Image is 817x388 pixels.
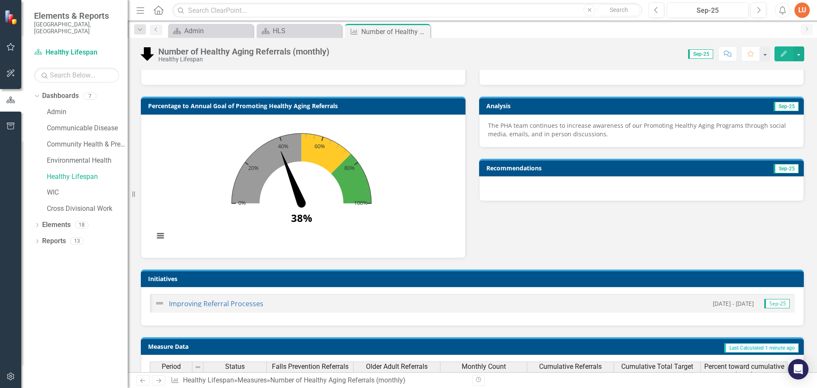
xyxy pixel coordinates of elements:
[70,238,84,245] div: 13
[4,9,20,25] img: ClearPoint Strategy
[462,363,506,371] span: Monthly Count
[158,47,329,56] div: Number of Healthy Aging Referrals (monthly)
[47,156,128,166] a: Environmental Health
[34,48,119,57] a: Healthy Lifespan
[172,3,642,18] input: Search ClearPoint...
[150,121,453,249] svg: Interactive chart
[154,298,165,308] img: Not Defined
[667,3,748,18] button: Sep-25
[291,211,312,225] text: 38%
[150,121,457,249] div: Chart. Highcharts interactive chart.
[597,4,640,16] button: Search
[148,343,376,350] h3: Measure Data
[488,121,795,138] p: The PHA team continues to increase awareness of our Promoting Healthy Aging Programs through soci...
[238,198,246,206] text: 0%
[34,68,119,83] input: Search Below...
[148,276,800,282] h3: Initiatives
[273,26,340,36] div: HLS
[539,363,602,371] span: Cumulative Referrals
[154,230,166,242] button: View chart menu, Chart
[764,299,790,308] span: Sep-25
[148,103,461,109] h3: Percentage to Annual Goal of Promoting Healthy Aging Referrals
[42,236,66,246] a: Reports
[703,363,786,378] span: Percent toward cumulative target
[486,165,700,171] h3: Recommendations
[183,376,234,384] a: Healthy Lifespan
[42,91,79,101] a: Dashboards
[170,26,251,36] a: Admin
[169,299,263,308] a: Improving Referral Processes
[344,164,355,171] text: 80%
[34,21,119,35] small: [GEOGRAPHIC_DATA], [GEOGRAPHIC_DATA]
[688,49,713,59] span: Sep-25
[47,140,128,149] a: Community Health & Prevention
[794,3,810,18] button: LU
[194,364,201,371] img: 8DAGhfEEPCf229AAAAAElFTkSuQmCC
[724,343,799,353] span: Last Calculated 1 minute ago
[774,102,799,111] span: Sep-25
[140,47,154,61] img: Below Target
[237,376,267,384] a: Measures
[171,376,466,385] div: » »
[788,359,808,379] div: Open Intercom Messenger
[670,6,746,16] div: Sep-25
[47,204,128,214] a: Cross Divisional Work
[158,56,329,63] div: Healthy Lifespan
[278,142,289,150] text: 40%
[259,26,340,36] a: HLS
[47,188,128,198] a: WIC
[314,142,325,150] text: 60%
[610,6,628,13] span: Search
[366,363,428,371] span: Older Adult Referrals
[162,363,181,371] span: Period
[272,363,349,371] span: Falls Prevention Referrals
[83,92,97,100] div: 7
[75,221,89,229] div: 18
[486,103,638,109] h3: Analysis
[47,124,128,133] a: Communicable Disease
[248,164,259,171] text: 20%
[774,164,799,173] span: Sep-25
[713,299,754,308] small: [DATE] - [DATE]
[225,363,245,371] span: Status
[34,11,119,21] span: Elements & Reports
[621,363,693,371] span: Cumulative Total Target
[47,107,128,117] a: Admin
[277,149,306,205] path: 38. Percent toward cumulative target.
[361,26,428,37] div: Number of Healthy Aging Referrals (monthly)
[184,26,251,36] div: Admin
[42,220,71,230] a: Elements
[270,376,406,384] div: Number of Healthy Aging Referrals (monthly)
[47,172,128,182] a: Healthy Lifespan
[354,198,368,206] text: 100%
